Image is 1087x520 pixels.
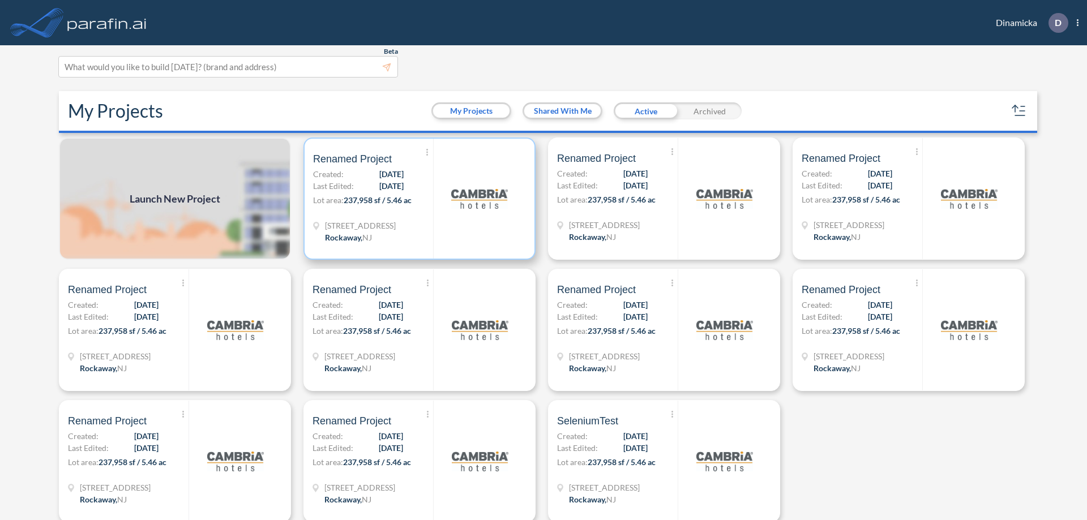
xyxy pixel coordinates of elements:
span: 237,958 sf / 5.46 ac [588,457,656,467]
span: NJ [362,363,371,373]
span: [DATE] [868,167,892,179]
span: [DATE] [623,179,648,191]
span: Lot area: [802,195,832,204]
span: Rockaway , [569,363,606,373]
span: [DATE] [623,167,648,179]
span: Last Edited: [313,180,354,192]
span: Created: [802,299,832,311]
span: Created: [802,167,832,179]
img: add [59,137,291,260]
span: Last Edited: [313,442,353,454]
span: Lot area: [68,326,99,336]
span: [DATE] [623,311,648,323]
span: 237,958 sf / 5.46 ac [99,457,166,467]
span: Renamed Project [313,414,391,428]
span: Renamed Project [68,414,147,428]
span: NJ [606,363,616,373]
span: Lot area: [68,457,99,467]
span: [DATE] [134,311,159,323]
span: NJ [606,232,616,242]
div: Rockaway, NJ [80,493,127,505]
span: 321 Mt Hope Ave [569,482,640,493]
span: [DATE] [134,430,159,442]
span: Lot area: [802,326,832,336]
span: 321 Mt Hope Ave [814,219,884,231]
span: SeleniumTest [557,414,618,428]
span: Created: [313,168,344,180]
span: 321 Mt Hope Ave [324,350,395,362]
span: [DATE] [623,430,648,442]
a: Launch New Project [59,137,291,260]
div: Rockaway, NJ [569,362,616,374]
img: logo [452,433,508,489]
span: 321 Mt Hope Ave [569,350,640,362]
span: 237,958 sf / 5.46 ac [832,195,900,204]
span: Rockaway , [569,232,606,242]
span: Rockaway , [569,495,606,504]
span: [DATE] [379,168,404,180]
span: Rockaway , [80,495,117,504]
span: Renamed Project [313,152,392,166]
span: 321 Mt Hope Ave [80,482,151,493]
span: 237,958 sf / 5.46 ac [344,195,412,205]
span: [DATE] [868,179,892,191]
span: 237,958 sf / 5.46 ac [99,326,166,336]
button: sort [1010,102,1028,120]
img: logo [696,302,753,358]
span: Created: [68,430,99,442]
img: logo [451,170,508,227]
span: Created: [557,430,588,442]
span: Created: [557,299,588,311]
span: [DATE] [379,442,403,454]
span: Last Edited: [557,442,598,454]
img: logo [696,433,753,489]
span: Lot area: [313,326,343,336]
img: logo [207,302,264,358]
span: Lot area: [557,457,588,467]
span: [DATE] [379,299,403,311]
span: [DATE] [623,442,648,454]
span: [DATE] [134,299,159,311]
span: Rockaway , [324,495,362,504]
div: Rockaway, NJ [325,231,372,243]
span: 237,958 sf / 5.46 ac [343,326,411,336]
span: [DATE] [379,180,404,192]
div: Dinamicka [979,13,1079,33]
span: Lot area: [557,326,588,336]
img: logo [65,11,149,34]
span: [DATE] [868,311,892,323]
span: Lot area: [313,195,344,205]
span: Beta [384,47,398,56]
span: Launch New Project [130,191,220,207]
span: Created: [313,430,343,442]
span: NJ [606,495,616,504]
span: 321 Mt Hope Ave [814,350,884,362]
span: NJ [362,495,371,504]
span: Renamed Project [557,152,636,165]
img: logo [941,302,998,358]
span: NJ [117,363,127,373]
div: Rockaway, NJ [324,362,371,374]
p: D [1055,18,1062,28]
span: Last Edited: [557,179,598,191]
span: Created: [313,299,343,311]
span: [DATE] [134,442,159,454]
div: Rockaway, NJ [569,231,616,243]
span: Last Edited: [313,311,353,323]
span: [DATE] [623,299,648,311]
span: Rockaway , [324,363,362,373]
span: Rockaway , [325,233,362,242]
span: 321 Mt Hope Ave [80,350,151,362]
img: logo [452,302,508,358]
div: Rockaway, NJ [80,362,127,374]
span: NJ [851,232,861,242]
div: Active [614,102,678,119]
span: [DATE] [379,430,403,442]
button: My Projects [433,104,510,118]
span: 237,958 sf / 5.46 ac [832,326,900,336]
span: Renamed Project [313,283,391,296]
div: Rockaway, NJ [569,493,616,505]
span: 321 Mt Hope Ave [569,219,640,231]
span: Rockaway , [814,363,851,373]
div: Rockaway, NJ [324,493,371,505]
